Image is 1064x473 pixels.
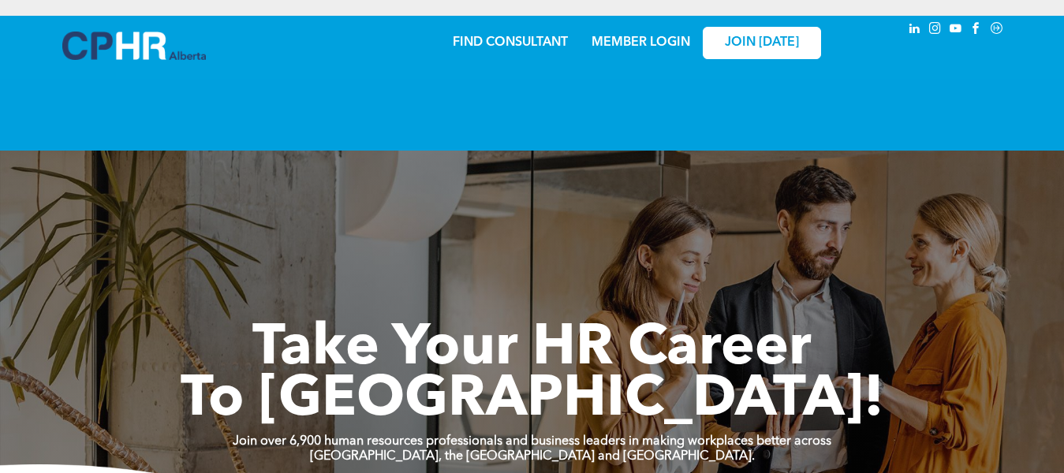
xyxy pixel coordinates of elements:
strong: Join over 6,900 human resources professionals and business leaders in making workplaces better ac... [233,435,831,448]
a: Social network [988,20,1006,41]
a: JOIN [DATE] [703,27,821,59]
img: A blue and white logo for cp alberta [62,32,206,60]
span: To [GEOGRAPHIC_DATA]! [181,372,884,429]
a: facebook [968,20,985,41]
strong: [GEOGRAPHIC_DATA], the [GEOGRAPHIC_DATA] and [GEOGRAPHIC_DATA]. [310,450,755,463]
a: linkedin [906,20,924,41]
a: FIND CONSULTANT [453,36,568,49]
a: MEMBER LOGIN [592,36,690,49]
a: youtube [947,20,965,41]
span: Take Your HR Career [252,321,812,378]
a: instagram [927,20,944,41]
span: JOIN [DATE] [725,35,799,50]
